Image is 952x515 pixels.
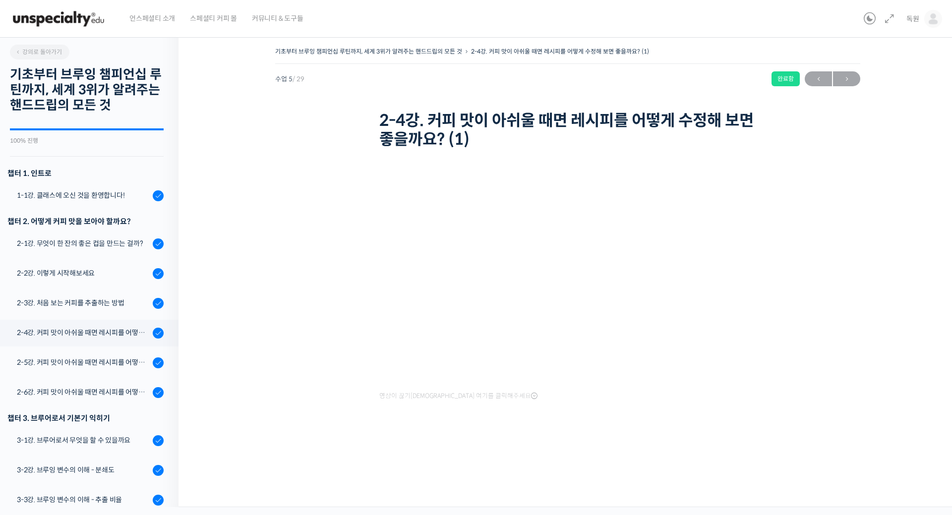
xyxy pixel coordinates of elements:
[17,387,150,398] div: 2-6강. 커피 맛이 아쉬울 때면 레시피를 어떻게 수정해 보면 좋을까요? (3)
[275,48,462,55] a: 기초부터 브루잉 챔피언십 루틴까지, 세계 3위가 알려주는 핸드드립의 모든 것
[7,215,164,228] div: 챕터 2. 어떻게 커피 맛을 보아야 할까요?
[10,67,164,114] h2: 기초부터 브루잉 챔피언십 루틴까지, 세계 3위가 알려주는 핸드드립의 모든 것
[15,48,62,56] span: 강의로 돌아가기
[471,48,649,55] a: 2-4강. 커피 맛이 아쉬울 때면 레시피를 어떻게 수정해 보면 좋을까요? (1)
[17,327,150,338] div: 2-4강. 커피 맛이 아쉬울 때면 레시피를 어떻게 수정해 보면 좋을까요? (1)
[833,71,860,86] a: 다음→
[17,357,150,368] div: 2-5강. 커피 맛이 아쉬울 때면 레시피를 어떻게 수정해 보면 좋을까요? (2)
[379,392,537,400] span: 영상이 끊기[DEMOGRAPHIC_DATA] 여기를 클릭해주세요
[772,71,800,86] div: 완료함
[275,76,304,82] span: 수업 5
[17,268,150,279] div: 2-2강. 이렇게 시작해보세요
[7,411,164,425] div: 챕터 3. 브루어로서 기본기 익히기
[10,45,69,59] a: 강의로 돌아가기
[906,14,919,23] span: 독원
[7,167,164,180] h3: 챕터 1. 인트로
[17,238,150,249] div: 2-1강. 무엇이 한 잔의 좋은 컵을 만드는 걸까?
[17,190,150,201] div: 1-1강. 클래스에 오신 것을 환영합니다!
[17,297,150,308] div: 2-3강. 처음 보는 커피를 추출하는 방법
[10,138,164,144] div: 100% 진행
[17,464,150,475] div: 3-2강. 브루잉 변수의 이해 - 분쇄도
[293,75,304,83] span: / 29
[379,111,756,149] h1: 2-4강. 커피 맛이 아쉬울 때면 레시피를 어떻게 수정해 보면 좋을까요? (1)
[805,71,832,86] a: ←이전
[805,72,832,86] span: ←
[17,435,150,446] div: 3-1강. 브루어로서 무엇을 할 수 있을까요
[833,72,860,86] span: →
[17,494,150,505] div: 3-3강. 브루잉 변수의 이해 - 추출 비율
